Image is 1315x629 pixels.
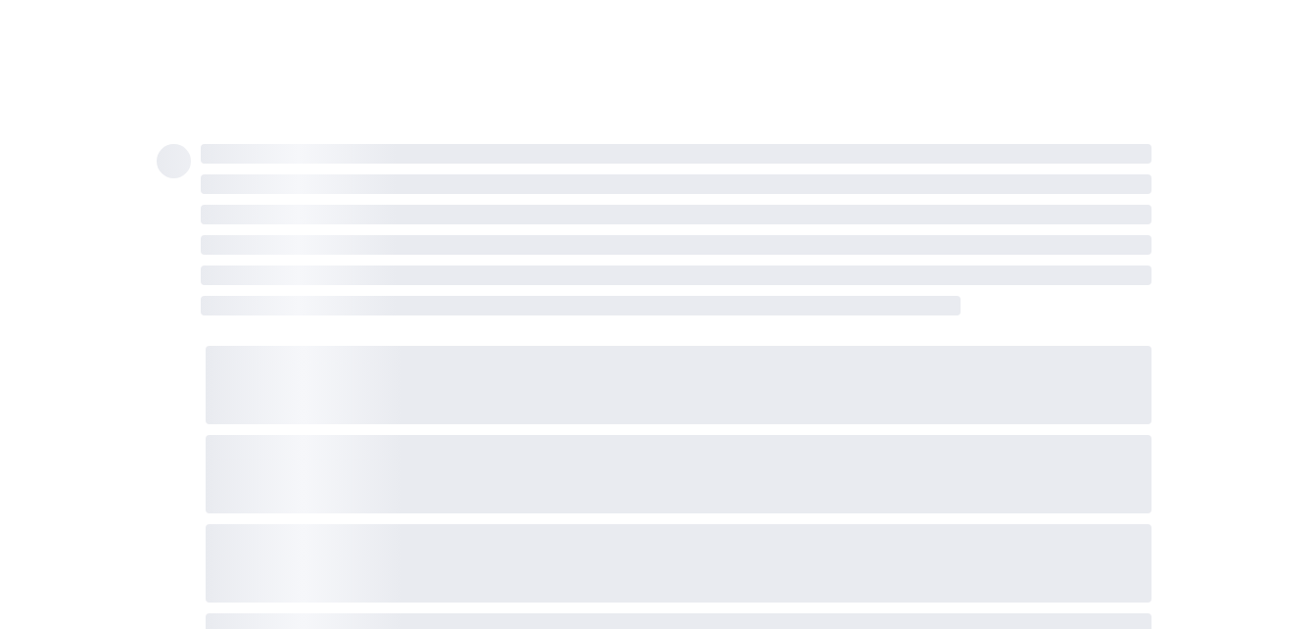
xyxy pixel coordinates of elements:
[206,346,1151,424] span: ‌
[201,296,962,315] span: ‌
[201,235,1151,255] span: ‌
[206,524,1151,603] span: ‌
[201,266,1151,285] span: ‌
[206,435,1151,513] span: ‌
[201,174,1151,194] span: ‌
[201,205,1151,224] span: ‌
[157,144,191,178] span: ‌
[201,144,1151,164] span: ‌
